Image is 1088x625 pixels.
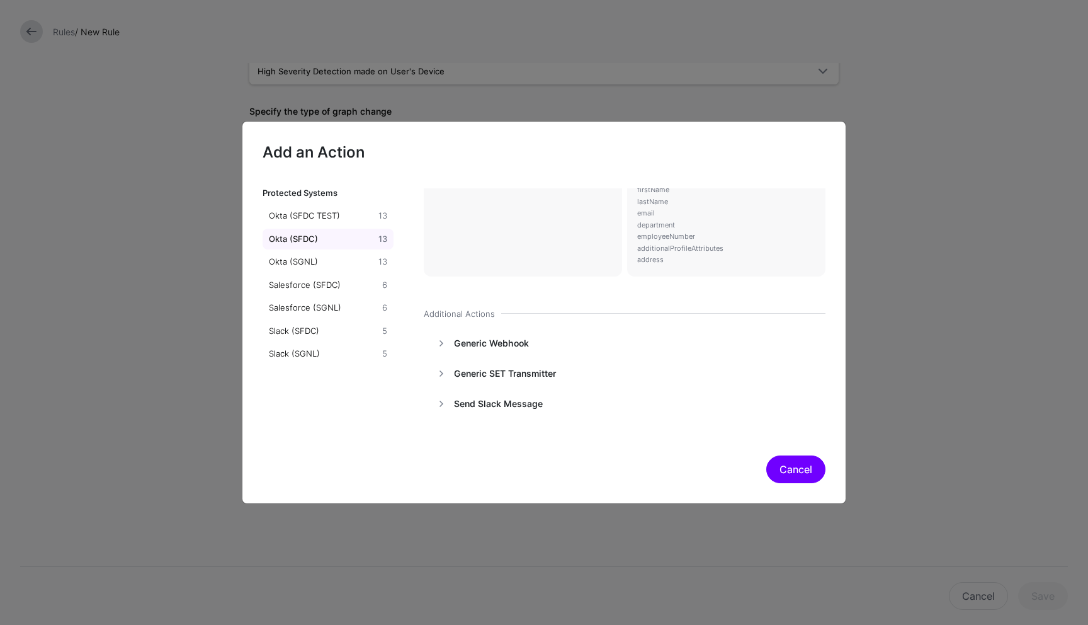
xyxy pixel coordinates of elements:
div: 6 [380,302,390,314]
h4: Generic Webhook [454,338,768,349]
div: 13 [376,233,390,246]
p: employeeNumber [637,231,815,242]
div: 6 [380,279,390,292]
h3: Protected Systems [263,188,394,198]
div: Salesforce (SFDC) [266,279,380,292]
div: Okta (SFDC) [266,233,376,246]
p: email [637,208,815,219]
div: 13 [376,256,390,268]
p: firstName [637,185,815,195]
div: 5 [380,348,390,360]
h4: Send Slack Message [454,398,768,410]
button: Cancel [766,456,825,483]
p: department [637,220,815,231]
div: 5 [380,325,390,338]
p: additionalProfileAttributes [637,243,815,254]
div: 13 [376,210,390,222]
p: lastName [637,197,815,207]
p: address [637,255,815,265]
div: Okta (SGNL) [266,256,376,268]
div: Slack (SFDC) [266,325,380,338]
h4: Generic SET Transmitter [454,368,768,379]
div: Okta (SFDC TEST) [266,210,376,222]
div: Salesforce (SGNL) [266,302,380,314]
h3: Additional Actions [424,307,501,320]
h2: Add an Action [263,142,825,163]
div: Slack (SGNL) [266,348,380,360]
